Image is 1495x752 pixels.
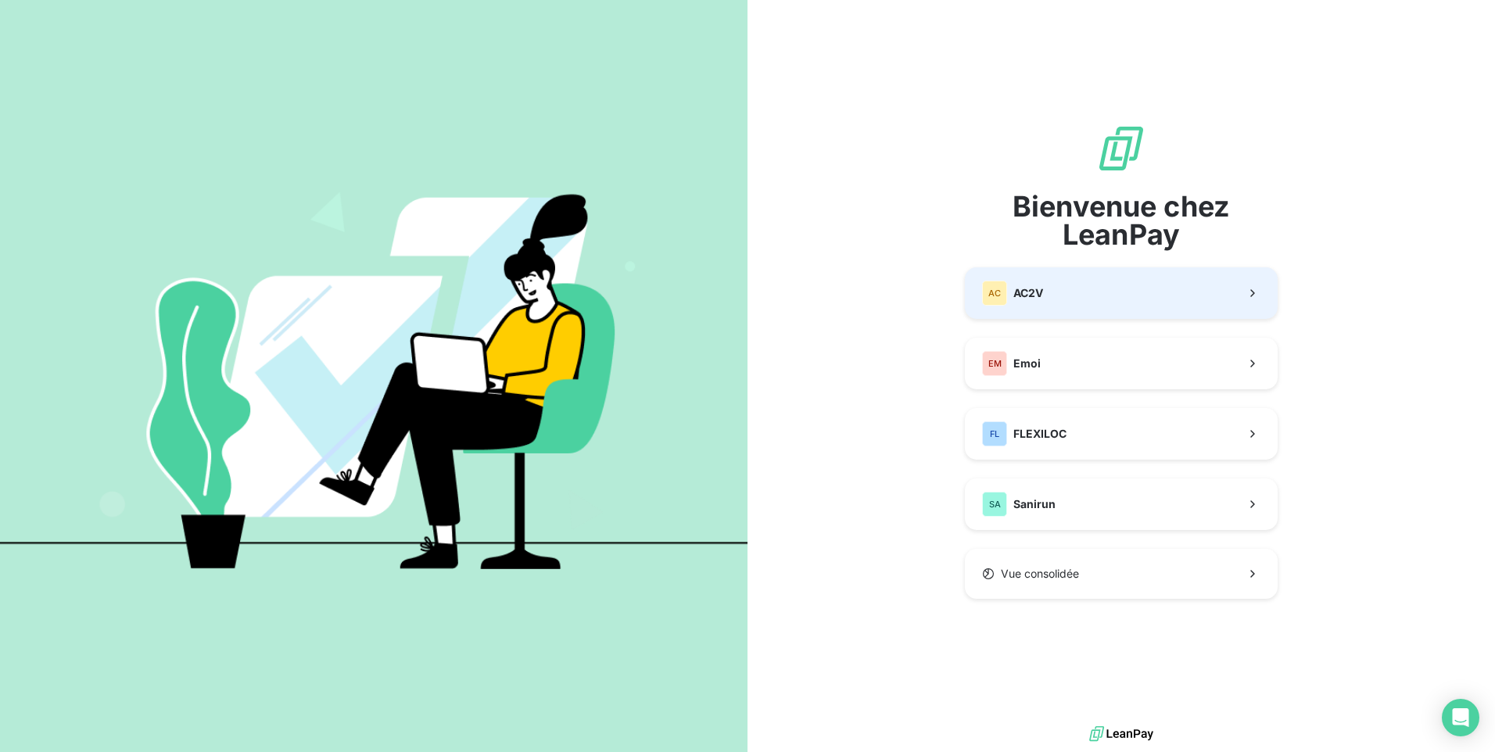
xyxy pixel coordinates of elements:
div: AC [982,281,1007,306]
button: FLFLEXILOC [965,408,1278,460]
div: EM [982,351,1007,376]
button: Vue consolidée [965,549,1278,599]
span: Bienvenue chez LeanPay [965,192,1278,249]
img: logo [1089,722,1153,746]
span: Emoi [1013,356,1041,371]
div: SA [982,492,1007,517]
button: EMEmoi [965,338,1278,389]
img: logo sigle [1096,124,1146,174]
span: FLEXILOC [1013,426,1067,442]
button: ACAC2V [965,267,1278,319]
span: Sanirun [1013,496,1056,512]
span: AC2V [1013,285,1043,301]
div: FL [982,421,1007,446]
div: Open Intercom Messenger [1442,699,1479,736]
span: Vue consolidée [1001,566,1079,582]
button: SASanirun [965,478,1278,530]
